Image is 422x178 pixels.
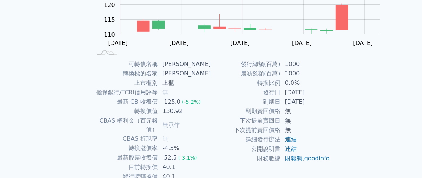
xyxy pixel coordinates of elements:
[211,154,280,163] td: 財務數據
[92,69,158,78] td: 轉換標的名稱
[230,40,250,46] tspan: [DATE]
[280,116,330,125] td: 無
[92,116,158,134] td: CBAS 權利金（百元報價）
[158,59,211,69] td: [PERSON_NAME]
[211,59,280,69] td: 發行總額(百萬)
[158,69,211,78] td: [PERSON_NAME]
[211,125,280,135] td: 下次提前賣回價格
[211,69,280,78] td: 最新餘額(百萬)
[280,59,330,69] td: 1000
[304,155,329,162] a: goodinfo
[169,40,189,46] tspan: [DATE]
[211,135,280,144] td: 詳細發行辦法
[280,125,330,135] td: 無
[158,162,211,172] td: 40.1
[280,78,330,88] td: 0.0%
[211,88,280,97] td: 發行日
[92,153,158,162] td: 最新股票收盤價
[92,134,158,144] td: CBAS 折現率
[92,144,158,153] td: 轉換溢價率
[211,97,280,107] td: 到期日
[211,116,280,125] td: 下次提前賣回日
[211,107,280,116] td: 到期賣回價格
[162,135,168,142] span: 無
[108,40,127,46] tspan: [DATE]
[92,97,158,107] td: 最新 CB 收盤價
[92,78,158,88] td: 上市櫃別
[285,155,302,162] a: 財報狗
[104,31,115,38] tspan: 110
[104,1,115,8] tspan: 120
[104,16,115,23] tspan: 115
[292,40,312,46] tspan: [DATE]
[211,78,280,88] td: 轉換比例
[158,144,211,153] td: -4.5%
[285,145,296,152] a: 連結
[162,98,182,106] div: 125.0
[285,136,296,143] a: 連結
[162,89,168,96] span: 無
[182,99,201,105] span: (-5.2%)
[178,155,197,161] span: (-3.1%)
[162,153,178,162] div: 52.5
[162,121,180,128] span: 無承作
[353,40,373,46] tspan: [DATE]
[280,88,330,97] td: [DATE]
[280,69,330,78] td: 1000
[280,97,330,107] td: [DATE]
[92,107,158,116] td: 轉換價值
[280,154,330,163] td: ,
[211,144,280,154] td: 公開說明書
[92,162,158,172] td: 目前轉換價
[158,78,211,88] td: 上櫃
[280,107,330,116] td: 無
[92,59,158,69] td: 可轉債名稱
[92,88,158,97] td: 擔保銀行/TCRI信用評等
[158,107,211,116] td: 130.92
